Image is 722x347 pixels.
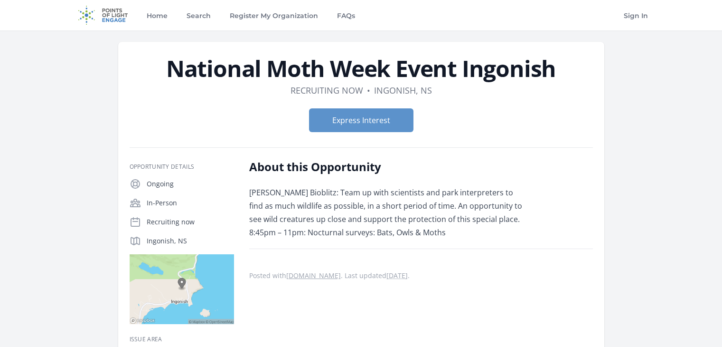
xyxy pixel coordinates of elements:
[374,84,432,97] dd: Ingonish, NS
[291,84,363,97] dd: Recruiting now
[147,236,234,246] p: Ingonish, NS
[309,108,413,132] button: Express Interest
[147,217,234,227] p: Recruiting now
[147,198,234,208] p: In-Person
[147,179,234,189] p: Ongoing
[286,271,341,280] a: [DOMAIN_NAME]
[130,163,234,171] h3: Opportunity Details
[249,272,593,280] p: Posted with . Last updated .
[130,57,593,80] h1: National Moth Week Event Ingonish
[249,186,527,239] p: [PERSON_NAME] Bioblitz: Team up with scientists and park interpreters to find as much wildlife as...
[130,336,234,343] h3: Issue area
[249,159,527,174] h2: About this Opportunity
[367,84,370,97] div: •
[130,254,234,324] img: Map
[386,271,408,280] abbr: Mon, Jan 30, 2023 5:13 AM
